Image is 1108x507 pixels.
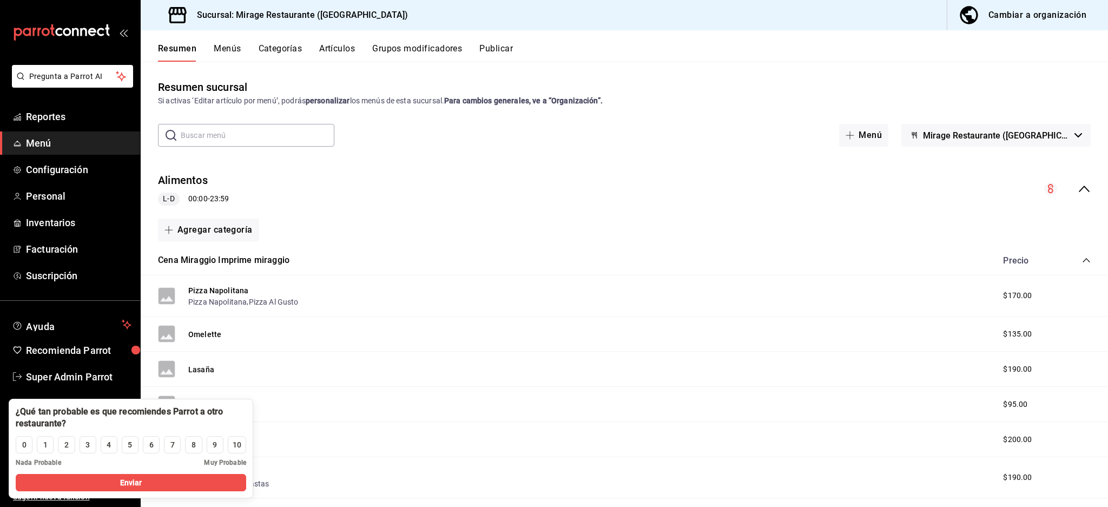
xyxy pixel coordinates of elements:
[306,96,350,105] strong: personalizar
[1003,399,1027,410] span: $95.00
[213,439,217,451] div: 9
[26,215,131,230] span: Inventarios
[233,439,241,451] div: 10
[16,436,32,453] button: 0
[12,65,133,88] button: Pregunta a Parrot AI
[26,318,117,331] span: Ayuda
[80,436,96,453] button: 3
[158,254,289,267] button: Cena Miraggio Imprime miraggio
[141,164,1108,214] div: collapse-menu-row
[26,268,131,283] span: Suscripción
[101,436,117,453] button: 4
[122,436,138,453] button: 5
[26,109,131,124] span: Reportes
[58,436,75,453] button: 2
[158,193,229,206] div: 00:00 - 23:59
[372,43,462,62] button: Grupos modificadores
[214,43,241,62] button: Menús
[188,296,299,307] div: ,
[319,43,355,62] button: Artículos
[164,436,181,453] button: 7
[64,439,69,451] div: 2
[1003,472,1032,483] span: $190.00
[26,343,131,358] span: Recomienda Parrot
[26,242,131,256] span: Facturación
[839,124,888,147] button: Menú
[901,124,1091,147] button: Mirage Restaurante ([GEOGRAPHIC_DATA])
[192,439,196,451] div: 8
[26,370,131,384] span: Super Admin Parrot
[85,439,90,451] div: 3
[26,162,131,177] span: Configuración
[1003,328,1032,340] span: $135.00
[259,43,302,62] button: Categorías
[1082,256,1091,265] button: collapse-category-row
[188,9,408,22] h3: Sucursal: Mirage Restaurante ([GEOGRAPHIC_DATA])
[185,436,202,453] button: 8
[188,285,248,296] button: Pizza Napolitana
[181,124,334,146] input: Buscar menú
[158,95,1091,107] div: Si activas ‘Editar artículo por menú’, podrás los menús de esta sucursal.
[444,96,603,105] strong: Para cambios generales, ve a “Organización”.
[207,436,223,453] button: 9
[22,439,27,451] div: 0
[1003,364,1032,375] span: $190.00
[43,439,48,451] div: 1
[188,329,221,340] button: Omelette
[143,436,160,453] button: 6
[149,439,154,451] div: 6
[159,193,179,205] span: L-D
[8,78,133,90] a: Pregunta a Parrot AI
[119,28,128,37] button: open_drawer_menu
[26,136,131,150] span: Menú
[120,477,142,489] span: Enviar
[988,8,1086,23] div: Cambiar a organización
[158,43,196,62] button: Resumen
[228,436,246,453] button: 10
[158,173,208,188] button: Alimentos
[16,474,246,491] button: Enviar
[37,436,54,453] button: 1
[1003,290,1032,301] span: $170.00
[992,255,1061,266] div: Precio
[128,439,132,451] div: 5
[188,364,214,375] button: Lasaña
[26,189,131,203] span: Personal
[158,79,247,95] div: Resumen sucursal
[170,439,175,451] div: 7
[249,297,299,307] button: Pizza Al Gusto
[29,71,116,82] span: Pregunta a Parrot AI
[1003,434,1032,445] span: $200.00
[188,297,247,307] button: Pizza Napolitana
[204,458,246,468] span: Muy Probable
[16,458,61,468] span: Nada Probable
[479,43,513,62] button: Publicar
[107,439,111,451] div: 4
[923,130,1070,141] span: Mirage Restaurante ([GEOGRAPHIC_DATA])
[16,406,246,430] div: ¿Qué tan probable es que recomiendes Parrot a otro restaurante?
[158,219,259,241] button: Agregar categoría
[158,43,1108,62] div: navigation tabs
